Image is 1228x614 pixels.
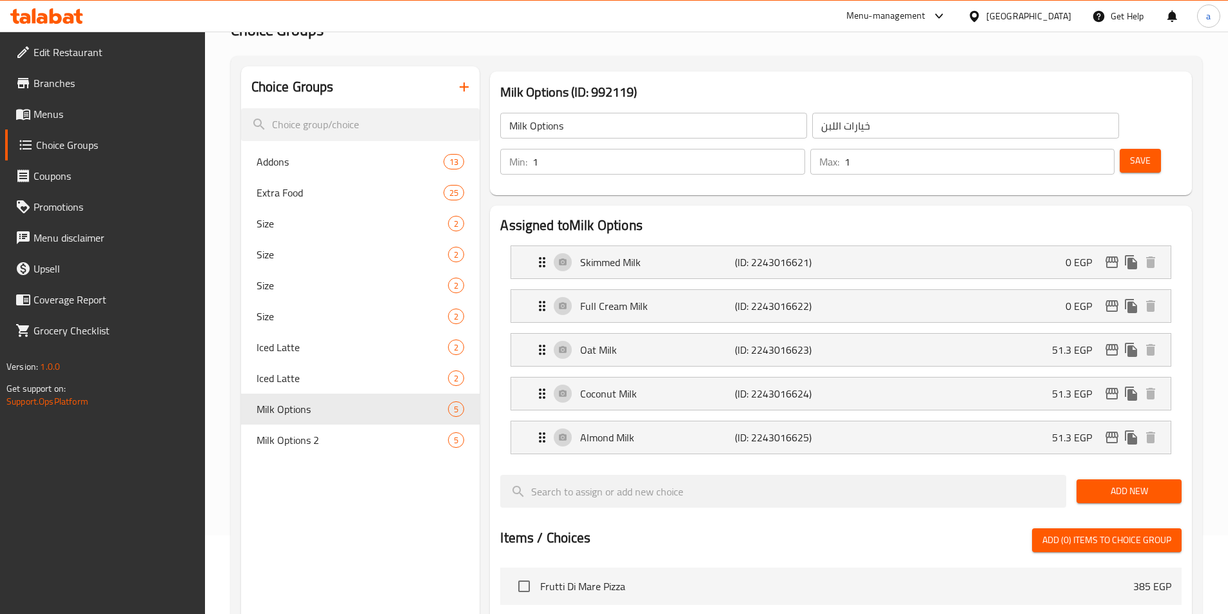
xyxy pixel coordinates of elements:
[34,44,195,60] span: Edit Restaurant
[448,432,464,448] div: Choices
[5,37,205,68] a: Edit Restaurant
[449,218,463,230] span: 2
[819,154,839,169] p: Max:
[735,254,838,270] p: (ID: 2243016621)
[257,432,449,448] span: Milk Options 2
[448,401,464,417] div: Choices
[40,358,60,375] span: 1.0.0
[500,82,1182,102] h3: Milk Options (ID: 992119)
[6,393,88,410] a: Support.OpsPlatform
[448,370,464,386] div: Choices
[1122,384,1141,403] button: duplicate
[1052,430,1102,445] p: 51.3 EGP
[448,278,464,293] div: Choices
[1087,483,1171,499] span: Add New
[5,315,205,346] a: Grocery Checklist
[500,372,1182,416] li: Expand
[580,386,734,401] p: Coconut Milk
[509,154,527,169] p: Min:
[580,254,734,270] p: Skimmed Milk
[257,309,449,324] span: Size
[1133,579,1171,594] p: 385 EGP
[241,108,480,141] input: search
[735,298,838,314] p: (ID: 2243016622)
[241,425,480,456] div: Milk Options 25
[34,323,195,338] span: Grocery Checklist
[1141,253,1160,272] button: delete
[511,334,1171,366] div: Expand
[241,146,480,177] div: Addons13
[34,261,195,276] span: Upsell
[1066,298,1102,314] p: 0 EGP
[449,372,463,385] span: 2
[500,528,590,548] h2: Items / Choices
[448,340,464,355] div: Choices
[500,284,1182,328] li: Expand
[448,309,464,324] div: Choices
[735,386,838,401] p: (ID: 2243016624)
[1141,340,1160,360] button: delete
[1122,428,1141,447] button: duplicate
[735,430,838,445] p: (ID: 2243016625)
[1042,532,1171,548] span: Add (0) items to choice group
[448,216,464,231] div: Choices
[241,239,480,270] div: Size2
[5,99,205,130] a: Menus
[241,394,480,425] div: Milk Options5
[257,340,449,355] span: Iced Latte
[449,341,463,354] span: 2
[1141,384,1160,403] button: delete
[5,130,205,160] a: Choice Groups
[34,292,195,307] span: Coverage Report
[241,270,480,301] div: Size2
[511,378,1171,410] div: Expand
[511,573,538,600] span: Select choice
[241,363,480,394] div: Iced Latte2
[241,208,480,239] div: Size2
[449,403,463,416] span: 5
[34,230,195,245] span: Menu disclaimer
[449,280,463,292] span: 2
[443,154,464,169] div: Choices
[34,106,195,122] span: Menus
[511,246,1171,278] div: Expand
[449,249,463,261] span: 2
[34,75,195,91] span: Branches
[257,154,444,169] span: Addons
[241,301,480,332] div: Size2
[241,177,480,208] div: Extra Food25
[257,278,449,293] span: Size
[5,191,205,222] a: Promotions
[511,290,1171,322] div: Expand
[257,185,444,200] span: Extra Food
[500,328,1182,372] li: Expand
[34,168,195,184] span: Coupons
[1066,254,1102,270] p: 0 EGP
[5,68,205,99] a: Branches
[5,222,205,253] a: Menu disclaimer
[540,579,1133,594] span: Frutti Di Mare Pizza
[1102,253,1122,272] button: edit
[580,298,734,314] p: Full Cream Milk
[580,430,734,445] p: Almond Milk
[449,434,463,446] span: 5
[1052,342,1102,358] p: 51.3 EGP
[1077,479,1182,503] button: Add New
[1141,296,1160,316] button: delete
[444,187,463,199] span: 25
[1122,296,1141,316] button: duplicate
[1102,384,1122,403] button: edit
[5,284,205,315] a: Coverage Report
[1206,9,1211,23] span: a
[1102,296,1122,316] button: edit
[257,247,449,262] span: Size
[449,311,463,323] span: 2
[257,370,449,386] span: Iced Latte
[500,216,1182,235] h2: Assigned to Milk Options
[1130,153,1151,169] span: Save
[6,358,38,375] span: Version:
[443,185,464,200] div: Choices
[251,77,334,97] h2: Choice Groups
[1122,340,1141,360] button: duplicate
[1122,253,1141,272] button: duplicate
